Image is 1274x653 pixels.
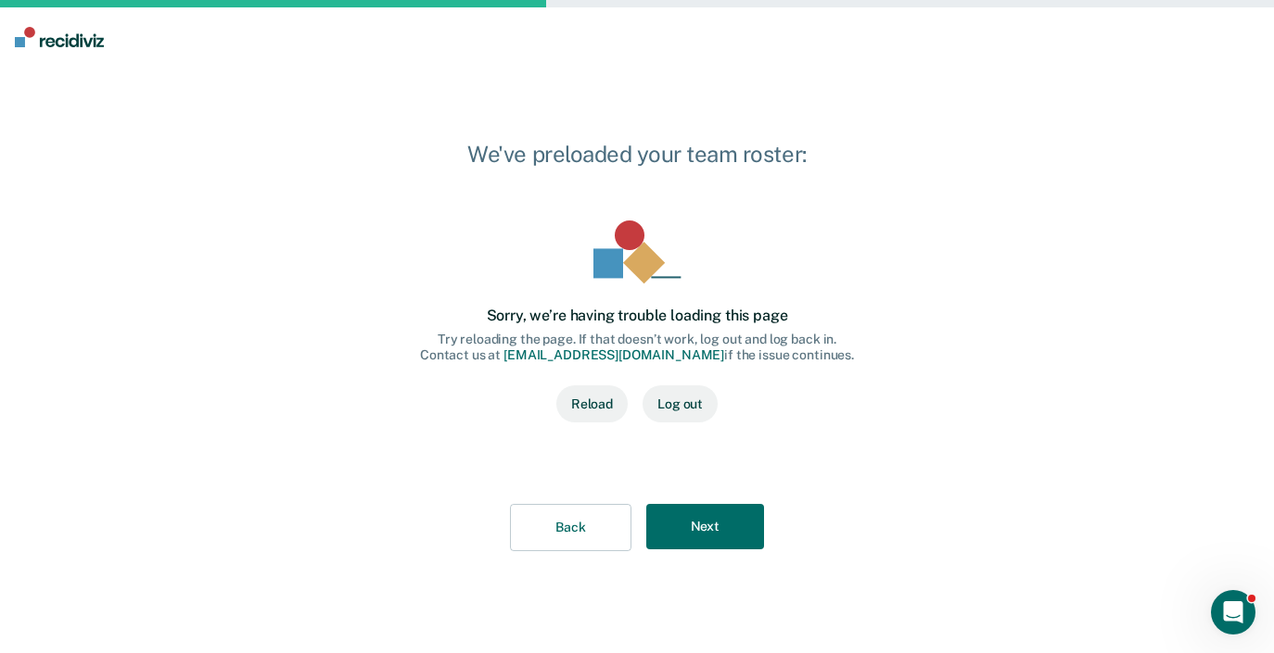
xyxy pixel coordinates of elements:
p: We've preloaded your team roster: [390,139,884,169]
a: [EMAIL_ADDRESS][DOMAIN_NAME] [503,347,724,362]
button: Next [646,504,764,549]
div: Sorry, we’re having trouble loading this page [487,307,788,324]
img: Recidiviz [15,27,104,47]
button: Back [510,504,631,551]
div: Try reloading the page. If that doesn’t work, log out and log back in. Contact us at if the issue... [420,332,854,363]
iframe: Intercom live chat [1211,590,1255,634]
button: Reload [556,385,628,422]
button: Log out [643,385,718,422]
